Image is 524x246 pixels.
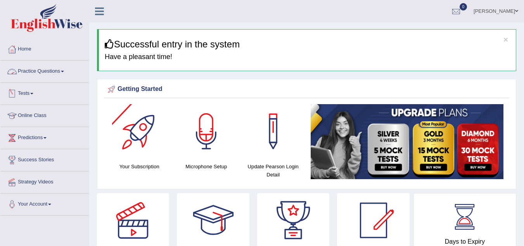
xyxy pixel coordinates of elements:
[422,238,507,245] h4: Days to Expiry
[0,61,89,80] a: Practice Questions
[0,38,89,58] a: Home
[503,35,508,44] button: ×
[106,84,507,95] div: Getting Started
[0,194,89,213] a: Your Account
[0,149,89,169] a: Success Stories
[460,3,467,10] span: 0
[0,171,89,191] a: Strategy Videos
[244,162,303,179] h4: Update Pearson Login Detail
[110,162,169,171] h4: Your Subscription
[0,105,89,124] a: Online Class
[105,53,510,61] h4: Have a pleasant time!
[0,127,89,147] a: Predictions
[0,83,89,102] a: Tests
[177,162,236,171] h4: Microphone Setup
[311,104,504,179] img: small5.jpg
[105,39,510,49] h3: Successful entry in the system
